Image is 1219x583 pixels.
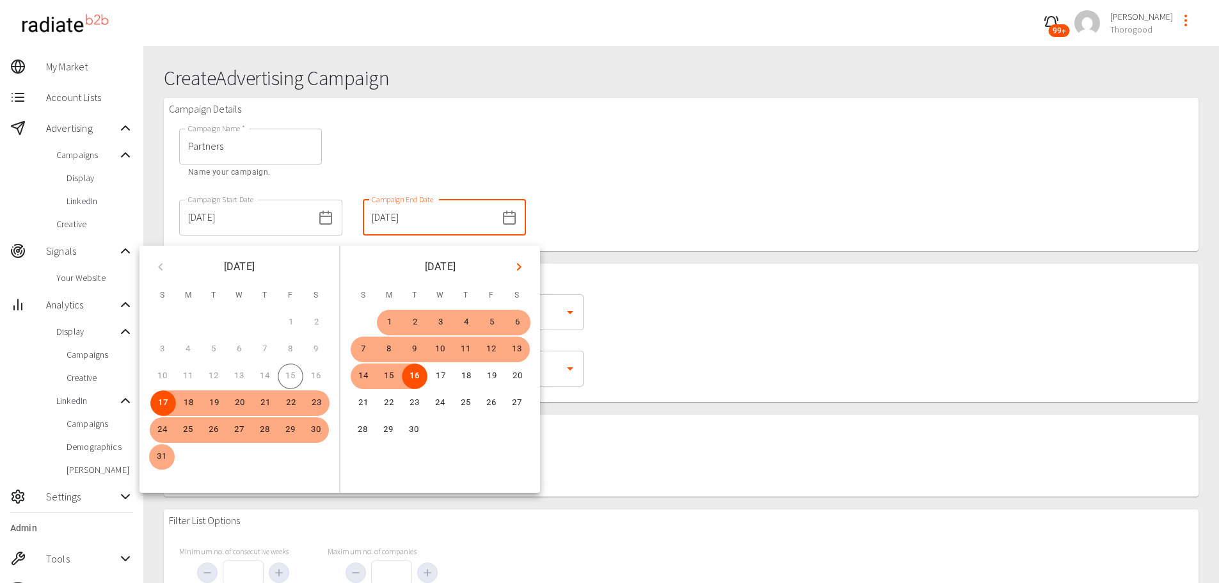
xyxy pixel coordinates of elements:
[376,337,402,362] button: Sep 8, 2025
[454,363,479,389] button: Sep 18, 2025
[505,310,530,335] button: Sep 6, 2025
[150,417,175,443] button: Aug 24, 2025
[176,390,202,416] button: Aug 18, 2025
[67,440,133,453] span: Demographics
[169,103,241,115] h3: Campaign Details
[46,489,118,504] span: Settings
[67,463,133,476] span: [PERSON_NAME]
[253,283,276,308] span: T
[506,283,529,308] span: S
[253,390,278,416] button: Aug 21, 2025
[328,546,456,557] p: Maximum no. of companies
[453,337,479,362] button: Sep 11, 2025
[351,363,376,389] button: Sep 14, 2025
[480,283,503,308] span: F
[508,256,530,278] button: Next month
[429,283,452,308] span: W
[428,310,454,335] button: Sep 3, 2025
[351,337,376,362] button: Sep 7, 2025
[304,390,330,416] button: Aug 23, 2025
[303,417,329,443] button: Aug 30, 2025
[46,59,133,74] span: My Market
[479,363,505,389] button: Sep 19, 2025
[252,417,278,443] button: Aug 28, 2025
[427,337,453,362] button: Sep 10, 2025
[164,67,1199,90] h1: Create Advertising Campaign
[169,515,240,527] h3: Filter List Options
[228,283,251,308] span: W
[479,337,504,362] button: Sep 12, 2025
[402,337,427,362] button: Sep 9, 2025
[561,360,579,378] button: Open
[67,172,133,184] span: Display
[504,390,530,416] button: Sep 27, 2025
[403,283,426,308] span: T
[46,120,118,136] span: Advertising
[454,283,477,308] span: T
[479,390,504,416] button: Sep 26, 2025
[179,200,313,236] input: dd/mm/yyyy
[56,394,118,407] span: LinkedIn
[401,417,427,443] button: Sep 30, 2025
[227,390,253,416] button: Aug 20, 2025
[1039,10,1064,36] button: 99+
[188,123,245,134] label: Campaign Name
[179,546,307,557] p: Minimum no. of consecutive weeks
[56,325,118,338] span: Display
[505,363,530,389] button: Sep 20, 2025
[1110,23,1173,36] span: Thorogood
[46,90,133,105] span: Account Lists
[149,444,175,470] button: Aug 31, 2025
[376,417,401,443] button: Sep 29, 2025
[224,258,255,276] span: [DATE]
[350,417,376,443] button: Sep 28, 2025
[202,390,227,416] button: Aug 19, 2025
[305,283,328,308] span: S
[479,310,505,335] button: Sep 5, 2025
[46,297,118,312] span: Analytics
[1049,24,1070,37] span: 99+
[376,390,402,416] button: Sep 22, 2025
[428,363,454,389] button: Sep 17, 2025
[1110,10,1173,23] span: [PERSON_NAME]
[351,390,376,416] button: Sep 21, 2025
[402,310,428,335] button: Sep 2, 2025
[67,195,133,207] span: LinkedIn
[175,417,201,443] button: Aug 25, 2025
[427,390,453,416] button: Sep 24, 2025
[150,390,176,416] button: Aug 17, 2025
[378,283,401,308] span: M
[46,243,118,259] span: Signals
[402,390,427,416] button: Sep 23, 2025
[177,283,200,308] span: M
[278,390,304,416] button: Aug 22, 2025
[202,283,225,308] span: T
[56,148,118,161] span: Campaigns
[425,258,456,276] span: [DATE]
[227,417,252,443] button: Aug 27, 2025
[56,271,133,284] span: Your Website
[1173,8,1199,33] button: profile-menu
[46,551,118,566] span: Tools
[67,371,133,384] span: Creative
[1074,10,1100,36] img: a2ca95db2cb9c46c1606a9dd9918c8c6
[352,283,375,308] span: S
[278,417,303,443] button: Aug 29, 2025
[504,337,530,362] button: Sep 13, 2025
[15,9,115,38] img: radiateb2b_logo_black.png
[201,417,227,443] button: Aug 26, 2025
[279,283,302,308] span: F
[454,310,479,335] button: Sep 4, 2025
[377,310,402,335] button: Sep 1, 2025
[372,194,434,205] label: Campaign End Date
[56,218,133,230] span: Creative
[188,194,254,205] label: Campaign Start Date
[363,200,497,236] input: dd/mm/yyyy
[67,348,133,361] span: Campaigns
[376,363,402,389] button: Sep 15, 2025
[151,283,174,308] span: S
[188,166,313,179] p: Name your campaign.
[67,417,133,430] span: Campaigns
[453,390,479,416] button: Sep 25, 2025
[561,303,579,321] button: Open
